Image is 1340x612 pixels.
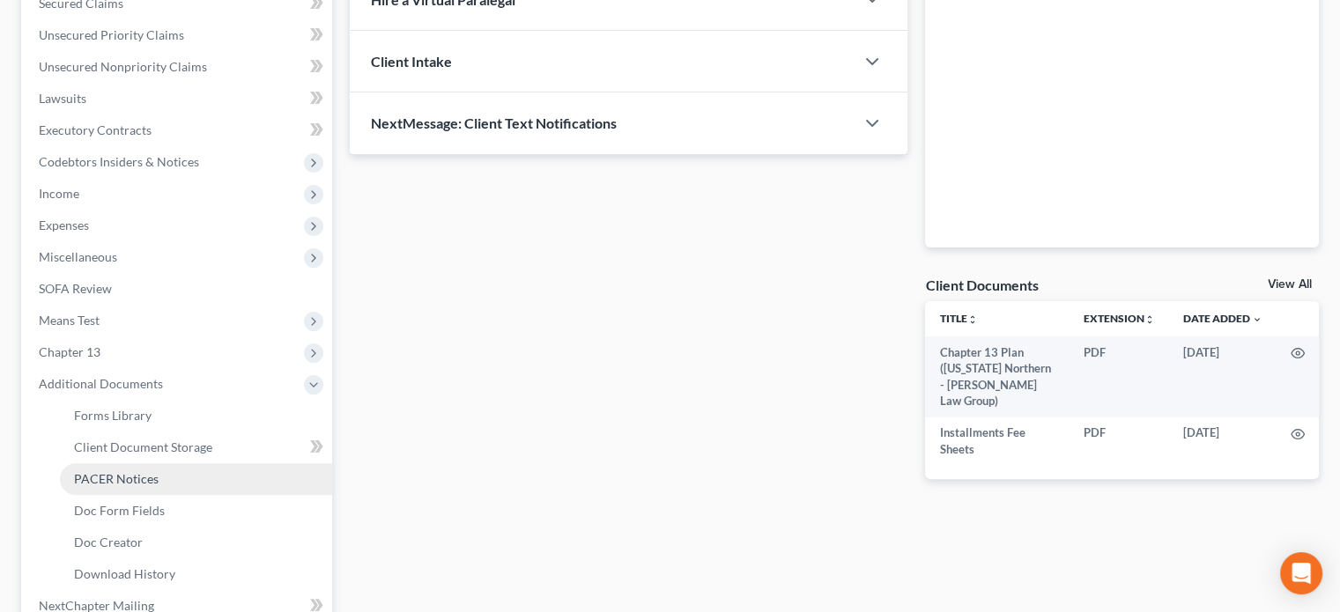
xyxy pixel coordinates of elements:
a: PACER Notices [60,463,332,495]
td: [DATE] [1169,417,1277,466]
a: Titleunfold_more [939,312,977,325]
span: Executory Contracts [39,122,152,137]
td: Installments Fee Sheets [925,417,1070,466]
span: Client Document Storage [74,439,212,454]
div: Open Intercom Messenger [1280,552,1322,594]
td: PDF [1070,417,1169,466]
span: NextMessage: Client Text Notifications [371,114,617,131]
td: [DATE] [1169,336,1277,417]
a: Extensionunfold_more [1084,312,1155,325]
a: Client Document Storage [60,431,332,463]
a: Lawsuits [25,83,332,114]
i: expand_more [1252,314,1262,325]
span: Unsecured Priority Claims [39,27,184,42]
span: Chapter 13 [39,344,100,359]
a: Download History [60,558,332,590]
span: PACER Notices [74,471,159,486]
i: unfold_more [1144,314,1155,325]
td: PDF [1070,336,1169,417]
span: Income [39,186,79,201]
span: Doc Form Fields [74,503,165,518]
span: Client Intake [371,53,452,70]
span: Miscellaneous [39,249,117,264]
a: Date Added expand_more [1183,312,1262,325]
span: Means Test [39,313,100,328]
span: Forms Library [74,408,152,423]
a: View All [1268,278,1312,291]
a: Unsecured Priority Claims [25,19,332,51]
a: Unsecured Nonpriority Claims [25,51,332,83]
span: Additional Documents [39,376,163,391]
div: Client Documents [925,276,1038,294]
a: Forms Library [60,400,332,431]
span: Expenses [39,218,89,232]
a: SOFA Review [25,273,332,305]
span: Download History [74,566,175,581]
span: SOFA Review [39,281,112,296]
i: unfold_more [966,314,977,325]
a: Doc Form Fields [60,495,332,527]
td: Chapter 13 Plan ([US_STATE] Northern - [PERSON_NAME] Law Group) [925,336,1070,417]
span: Codebtors Insiders & Notices [39,154,199,169]
span: Unsecured Nonpriority Claims [39,59,207,74]
span: Lawsuits [39,91,86,106]
span: Doc Creator [74,535,143,549]
a: Doc Creator [60,527,332,558]
a: Executory Contracts [25,114,332,146]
